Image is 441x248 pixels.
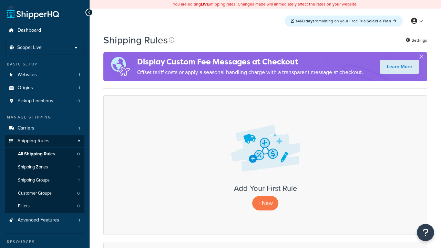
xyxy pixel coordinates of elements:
[5,174,84,187] li: Shipping Groups
[79,217,80,223] span: 1
[18,177,50,183] span: Shipping Groups
[5,200,84,213] a: Filters 0
[5,214,84,227] a: Advanced Features 1
[5,187,84,200] li: Customer Groups
[5,148,84,161] a: All Shipping Rules 0
[77,190,80,196] span: 0
[18,28,41,33] span: Dashboard
[18,151,55,157] span: All Shipping Rules
[18,72,37,78] span: Websites
[5,82,84,94] li: Origins
[5,82,84,94] a: Origins 1
[5,69,84,81] li: Websites
[5,174,84,187] a: Shipping Groups 1
[296,18,315,24] strong: 1460 days
[137,56,363,68] h4: Display Custom Fee Messages at Checkout
[18,98,53,104] span: Pickup Locations
[367,18,397,24] a: Select a Plan
[7,5,59,19] a: ShipperHQ Home
[78,177,80,183] span: 1
[5,214,84,227] li: Advanced Features
[103,52,137,81] img: duties-banner-06bc72dcb5fe05cb3f9472aba00be2ae8eb53ab6f0d8bb03d382ba314ac3c341.png
[417,224,434,241] button: Open Resource Center
[111,184,420,193] h3: Add Your First Rule
[5,69,84,81] a: Websites 1
[380,60,419,74] a: Learn More
[5,161,84,174] li: Shipping Zones
[79,72,80,78] span: 1
[78,98,80,104] span: 0
[5,148,84,161] li: All Shipping Rules
[5,95,84,107] li: Pickup Locations
[5,61,84,67] div: Basic Setup
[5,122,84,135] a: Carriers 1
[5,161,84,174] a: Shipping Zones 1
[18,138,50,144] span: Shipping Rules
[5,24,84,37] a: Dashboard
[103,33,168,47] h1: Shipping Rules
[5,187,84,200] a: Customer Groups 0
[5,135,84,147] a: Shipping Rules
[18,125,34,131] span: Carriers
[18,203,30,209] span: Filters
[77,151,80,157] span: 0
[252,196,278,210] p: + New
[137,68,363,77] p: Offset tariff costs or apply a seasonal handling charge with a transparent message at checkout.
[78,164,80,170] span: 1
[77,203,80,209] span: 0
[18,217,59,223] span: Advanced Features
[5,135,84,213] li: Shipping Rules
[18,85,33,91] span: Origins
[5,95,84,107] a: Pickup Locations 0
[5,122,84,135] li: Carriers
[18,164,48,170] span: Shipping Zones
[5,239,84,245] div: Resources
[5,200,84,213] li: Filters
[79,85,80,91] span: 1
[5,114,84,120] div: Manage Shipping
[79,125,80,131] span: 1
[201,1,209,7] b: LIVE
[285,15,403,27] div: remaining on your Free Trial
[406,35,427,45] a: Settings
[17,45,42,51] span: Scope: Live
[18,190,52,196] span: Customer Groups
